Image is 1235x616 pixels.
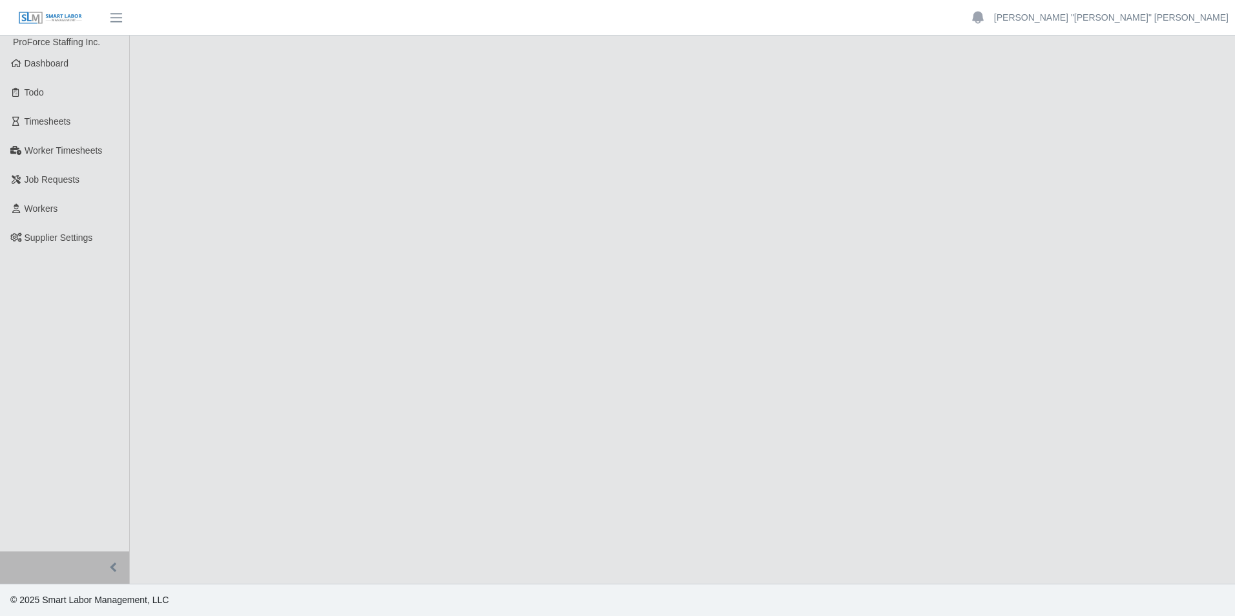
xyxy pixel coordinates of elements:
span: Workers [25,203,58,214]
span: © 2025 Smart Labor Management, LLC [10,595,169,605]
span: Worker Timesheets [25,145,102,156]
a: [PERSON_NAME] "[PERSON_NAME]" [PERSON_NAME] [994,11,1229,25]
span: Job Requests [25,174,80,185]
span: Supplier Settings [25,232,93,243]
span: Todo [25,87,44,98]
span: Dashboard [25,58,69,68]
img: SLM Logo [18,11,83,25]
span: ProForce Staffing Inc. [13,37,100,47]
span: Timesheets [25,116,71,127]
